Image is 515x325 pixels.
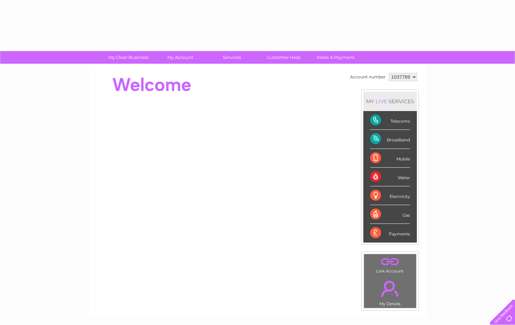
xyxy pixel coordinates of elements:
[348,71,387,83] td: Account number
[100,51,156,64] a: My Clear Business
[370,111,410,130] div: Telecoms
[364,275,416,308] td: My Details
[370,130,410,149] div: Broadband
[370,205,410,224] div: Gas
[370,168,410,186] div: Water
[370,149,410,168] div: Mobile
[152,51,208,64] a: My Account
[374,98,389,105] div: LIVE
[363,92,417,111] div: MY SERVICES
[370,186,410,205] div: Electricity
[366,277,414,300] a: .
[204,51,260,64] a: Services
[366,256,414,268] a: .
[256,51,312,64] a: Customer Help
[370,224,410,242] div: Payments
[307,51,364,64] a: Make A Payment
[364,254,416,275] td: Link Account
